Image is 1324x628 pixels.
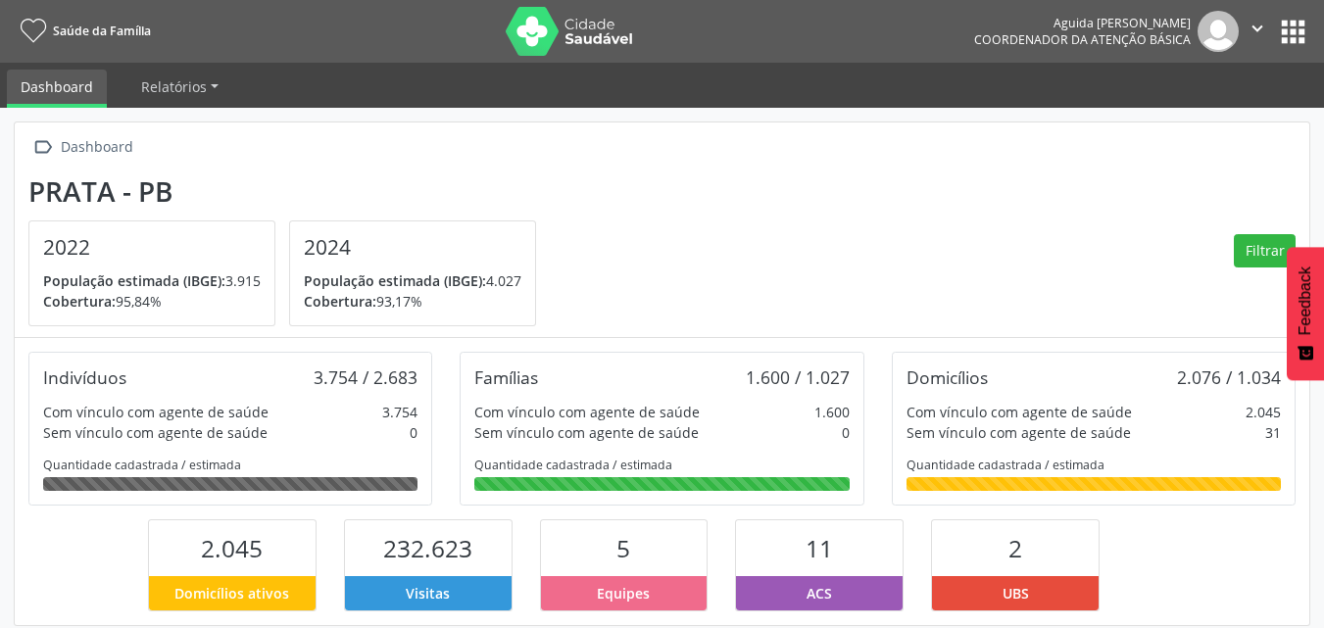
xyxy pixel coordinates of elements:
[907,402,1132,422] div: Com vínculo com agente de saúde
[1198,11,1239,52] img: img
[1287,247,1324,380] button: Feedback - Mostrar pesquisa
[1265,422,1281,443] div: 31
[141,77,207,96] span: Relatórios
[1297,266,1314,335] span: Feedback
[746,366,850,388] div: 1.600 / 1.027
[842,422,850,443] div: 0
[43,402,269,422] div: Com vínculo com agente de saúde
[314,366,417,388] div: 3.754 / 2.683
[1008,532,1022,564] span: 2
[974,15,1191,31] div: Aguida [PERSON_NAME]
[201,532,263,564] span: 2.045
[406,583,450,604] span: Visitas
[43,235,261,260] h4: 2022
[410,422,417,443] div: 0
[304,235,521,260] h4: 2024
[597,583,650,604] span: Equipes
[616,532,630,564] span: 5
[174,583,289,604] span: Domicílios ativos
[53,23,151,39] span: Saúde da Família
[43,422,268,443] div: Sem vínculo com agente de saúde
[907,457,1281,473] div: Quantidade cadastrada / estimada
[1246,402,1281,422] div: 2.045
[43,457,417,473] div: Quantidade cadastrada / estimada
[474,366,538,388] div: Famílias
[474,457,849,473] div: Quantidade cadastrada / estimada
[1234,234,1296,267] button: Filtrar
[1177,366,1281,388] div: 2.076 / 1.034
[43,366,126,388] div: Indivíduos
[28,133,57,162] i: 
[43,292,116,311] span: Cobertura:
[304,292,376,311] span: Cobertura:
[474,422,699,443] div: Sem vínculo com agente de saúde
[43,270,261,291] p: 3.915
[474,402,700,422] div: Com vínculo com agente de saúde
[807,583,832,604] span: ACS
[1239,11,1276,52] button: 
[43,271,225,290] span: População estimada (IBGE):
[127,70,232,104] a: Relatórios
[806,532,833,564] span: 11
[907,422,1131,443] div: Sem vínculo com agente de saúde
[814,402,850,422] div: 1.600
[974,31,1191,48] span: Coordenador da Atenção Básica
[304,271,486,290] span: População estimada (IBGE):
[383,532,472,564] span: 232.623
[304,270,521,291] p: 4.027
[28,133,136,162] a:  Dashboard
[304,291,521,312] p: 93,17%
[28,175,550,208] div: Prata - PB
[7,70,107,108] a: Dashboard
[14,15,151,47] a: Saúde da Família
[1003,583,1029,604] span: UBS
[43,291,261,312] p: 95,84%
[382,402,417,422] div: 3.754
[907,366,988,388] div: Domicílios
[57,133,136,162] div: Dashboard
[1247,18,1268,39] i: 
[1276,15,1310,49] button: apps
